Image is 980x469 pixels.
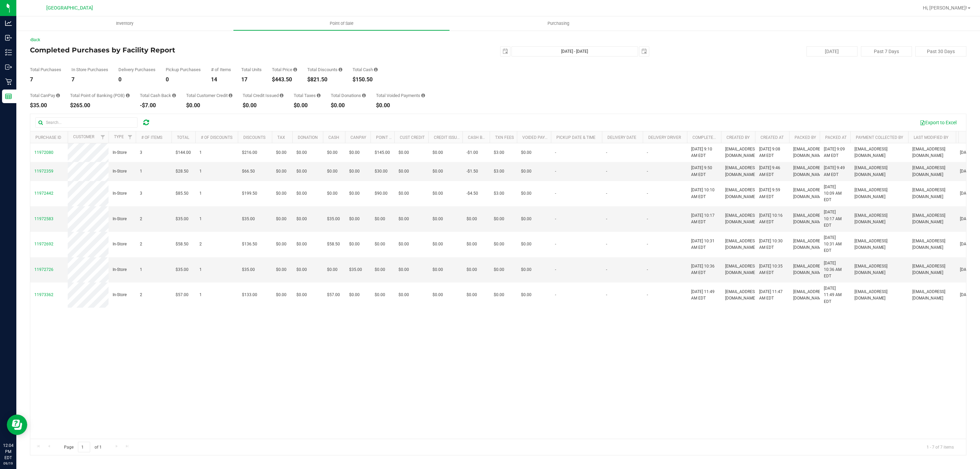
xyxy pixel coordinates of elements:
div: In Store Purchases [71,67,108,72]
span: [EMAIL_ADDRESS][DOMAIN_NAME] [854,238,904,251]
span: $199.50 [242,190,257,197]
i: Sum of all voided payment transaction amounts, excluding tips and transaction fees, for all purch... [421,93,425,98]
div: 14 [211,77,231,82]
i: Sum of all account credit issued for all refunds from returned purchases in the date range. [280,93,283,98]
span: $0.00 [276,241,287,247]
span: $0.00 [494,292,504,298]
span: $57.00 [176,292,189,298]
a: Delivery Driver [648,135,681,140]
a: Completed At [692,135,722,140]
span: - [606,292,607,298]
div: Total Credit Issued [243,93,283,98]
div: Total Donations [331,93,366,98]
span: $0.00 [276,216,287,222]
span: Page of 1 [58,442,107,452]
span: Purchasing [538,20,578,27]
p: 09/19 [3,461,13,466]
span: $0.00 [327,168,338,175]
span: $133.00 [242,292,257,298]
span: - [555,168,556,175]
span: $0.00 [398,241,409,247]
span: - [647,149,648,156]
span: $136.50 [242,241,257,247]
span: [DATE] 9:49 AM EDT [824,165,846,178]
span: $0.00 [432,149,443,156]
span: $216.00 [242,149,257,156]
span: [EMAIL_ADDRESS][DOMAIN_NAME] [793,238,826,251]
span: $0.00 [432,266,443,273]
span: $57.00 [327,292,340,298]
span: [EMAIL_ADDRESS][DOMAIN_NAME] [725,187,758,200]
span: - [555,266,556,273]
div: 17 [241,77,262,82]
span: 11972692 [34,242,53,246]
span: $66.50 [242,168,255,175]
div: # of Items [211,67,231,72]
span: [EMAIL_ADDRESS][DOMAIN_NAME] [912,238,952,251]
span: $0.00 [432,241,443,247]
span: 1 [199,216,202,222]
h4: Completed Purchases by Facility Report [30,46,342,54]
span: $0.00 [467,292,477,298]
span: [EMAIL_ADDRESS][DOMAIN_NAME] [793,212,826,225]
span: $0.00 [375,216,385,222]
span: - [606,241,607,247]
i: Sum of the discount values applied to the all purchases in the date range. [339,67,342,72]
inline-svg: Reports [5,93,12,100]
div: $443.50 [272,77,297,82]
span: - [647,241,648,247]
span: - [555,190,556,197]
span: [EMAIL_ADDRESS][DOMAIN_NAME] [793,263,826,276]
span: [EMAIL_ADDRESS][DOMAIN_NAME] [793,289,826,302]
span: $0.00 [398,168,409,175]
span: [DATE] 10:35 AM EDT [759,263,785,276]
span: [EMAIL_ADDRESS][DOMAIN_NAME] [725,146,758,159]
div: $821.50 [307,77,342,82]
a: Donation [298,135,318,140]
span: [EMAIL_ADDRESS][DOMAIN_NAME] [725,212,758,225]
span: [EMAIL_ADDRESS][DOMAIN_NAME] [854,263,904,276]
span: 1 [199,149,202,156]
span: $0.00 [494,241,504,247]
div: $0.00 [243,103,283,108]
div: Total Point of Banking (POB) [70,93,130,98]
inline-svg: Inbound [5,34,12,41]
span: [EMAIL_ADDRESS][DOMAIN_NAME] [725,289,758,302]
span: [EMAIL_ADDRESS][DOMAIN_NAME] [793,146,826,159]
input: Search... [35,117,137,128]
span: - [647,292,648,298]
span: $0.00 [398,216,409,222]
span: -$1.00 [467,149,478,156]
span: [EMAIL_ADDRESS][DOMAIN_NAME] [793,165,826,178]
p: 12:04 PM EDT [3,442,13,461]
div: $0.00 [376,103,425,108]
a: Cash Back [468,135,490,140]
span: 2 [140,216,142,222]
span: $0.00 [296,149,307,156]
span: $0.00 [349,241,360,247]
span: - [647,168,648,175]
a: Cust Credit [400,135,425,140]
a: Payment Collected By [856,135,903,140]
a: Type [114,134,124,139]
iframe: Resource center [7,415,27,435]
span: [DATE] 9:09 AM EDT [824,146,846,159]
span: 11972080 [34,150,53,155]
span: 3 [140,190,142,197]
span: $0.00 [521,292,532,298]
div: $0.00 [186,103,232,108]
a: Tax [277,135,285,140]
span: [DATE] 10:36 AM EDT [691,263,717,276]
a: Point of Sale [233,16,450,31]
span: - [606,216,607,222]
span: 2 [140,241,142,247]
span: [EMAIL_ADDRESS][DOMAIN_NAME] [854,146,904,159]
span: [DATE] 10:36 AM EDT [824,260,846,280]
span: [DATE] 11:49 AM EDT [824,285,846,305]
span: $0.00 [327,149,338,156]
span: $145.00 [375,149,390,156]
span: $0.00 [296,216,307,222]
a: # of Items [141,135,162,140]
span: $0.00 [296,168,307,175]
div: Total Discounts [307,67,342,72]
